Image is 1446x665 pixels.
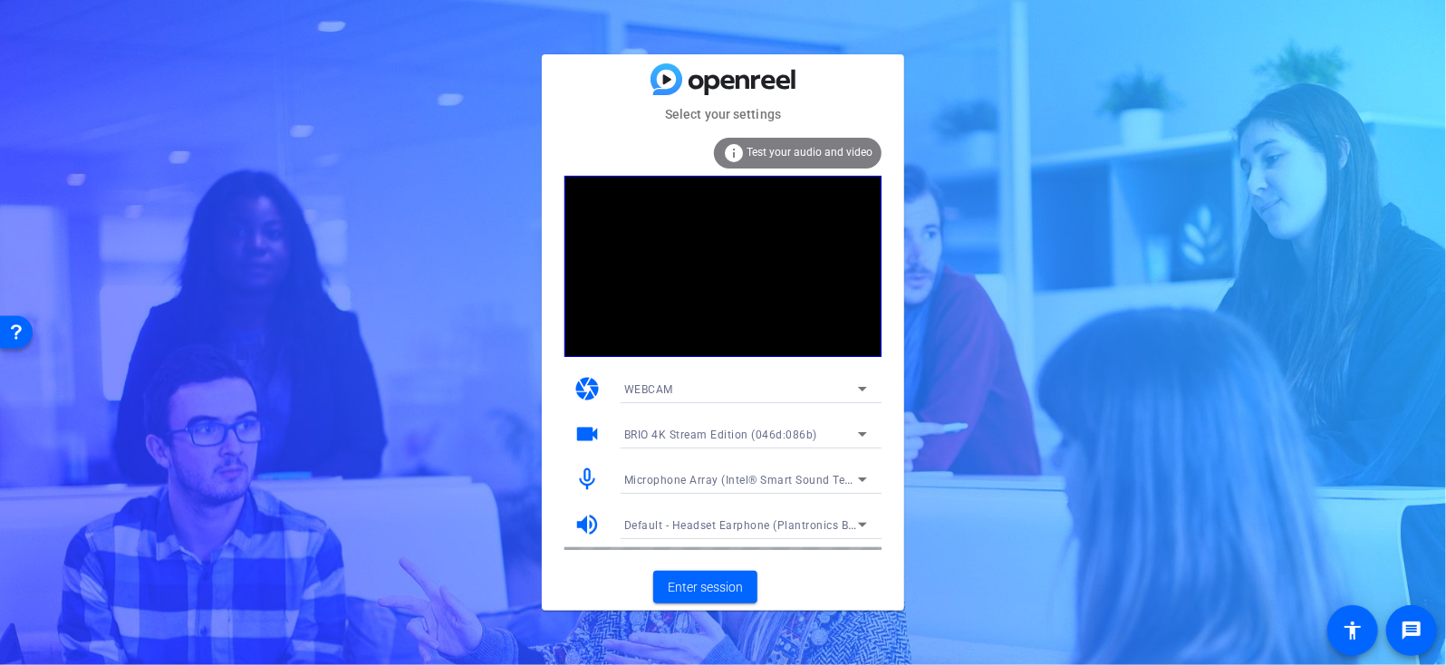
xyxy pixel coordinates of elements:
mat-icon: volume_up [574,511,601,538]
mat-icon: camera [574,375,601,402]
span: Default - Headset Earphone (Plantronics Blackwire 3210 Series) (047f:c055) [624,517,1027,532]
mat-icon: mic_none [574,466,601,493]
span: WEBCAM [624,383,673,396]
mat-icon: videocam [574,420,601,448]
button: Enter session [653,571,757,603]
span: Enter session [668,578,743,597]
span: Test your audio and video [747,146,872,159]
span: BRIO 4K Stream Edition (046d:086b) [624,429,817,441]
mat-icon: accessibility [1342,620,1364,641]
mat-icon: info [723,142,745,164]
mat-card-subtitle: Select your settings [542,104,904,124]
mat-icon: message [1401,620,1422,641]
span: Microphone Array (Intel® Smart Sound Technology (Intel® SST)) [624,472,965,487]
img: blue-gradient.svg [651,63,795,95]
